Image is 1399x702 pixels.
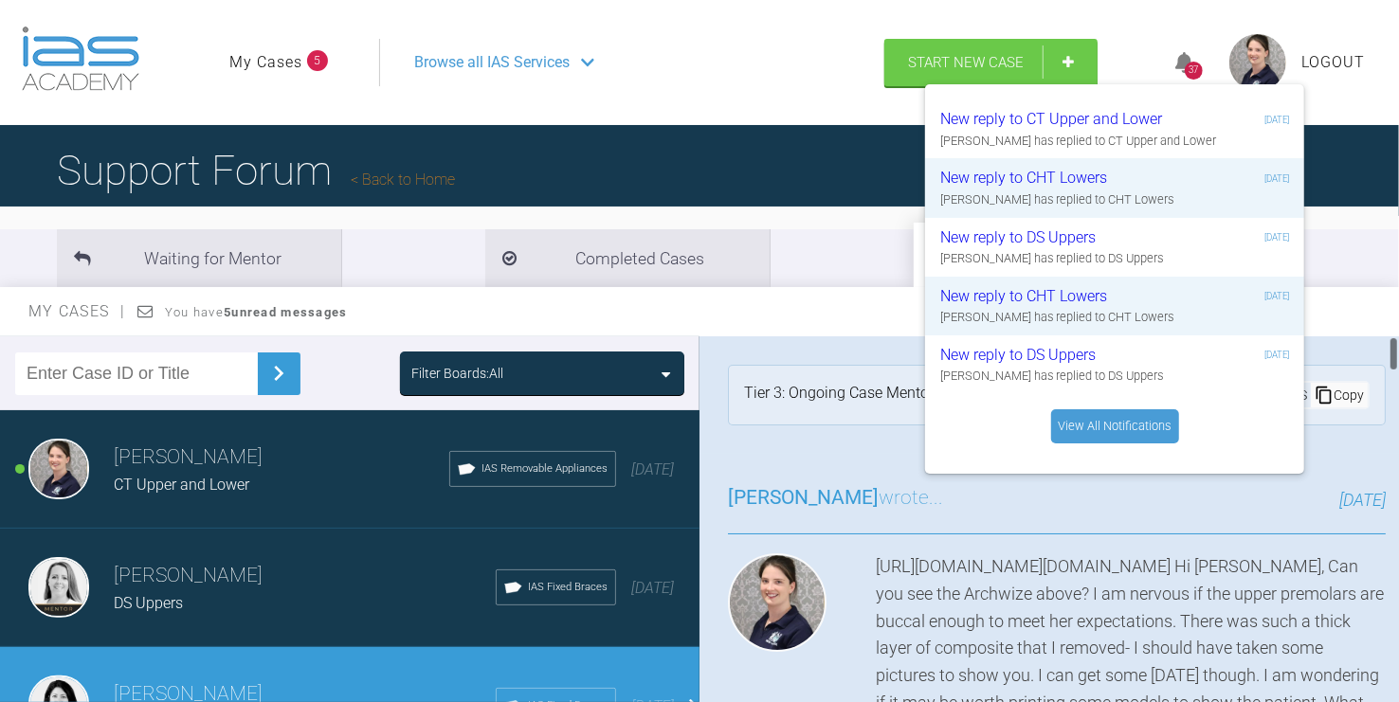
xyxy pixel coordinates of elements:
[728,553,827,652] img: Hannah Hopkins
[1264,230,1289,244] div: [DATE]
[728,482,943,514] h3: wrote...
[940,308,1289,327] div: [PERSON_NAME] has replied to CHT Lowers
[224,305,347,319] strong: 5 unread messages
[908,54,1024,71] span: Start New Case
[28,302,126,320] span: My Cases
[1339,490,1386,510] span: [DATE]
[229,50,302,75] a: My Cases
[263,358,294,388] img: chevronRight.28bd32b0.svg
[940,166,1167,190] div: New reply to CHT Lowers
[728,486,879,509] span: [PERSON_NAME]
[925,277,1304,335] a: New reply to CHT Lowers[DATE][PERSON_NAME] has replied to CHT Lowers
[940,284,1167,309] div: New reply to CHT Lowers
[485,229,770,287] li: Completed Cases
[940,343,1167,368] div: New reply to DS Uppers
[1185,62,1203,80] div: 37
[114,441,449,474] h3: [PERSON_NAME]
[1311,383,1368,407] div: Copy
[1264,348,1289,362] div: [DATE]
[1264,113,1289,127] div: [DATE]
[57,137,455,204] h1: Support Forum
[114,476,249,494] span: CT Upper and Lower
[744,381,1010,409] div: Tier 3: Ongoing Case Mentoring Support
[631,460,674,478] span: [DATE]
[1264,289,1289,303] div: [DATE]
[940,132,1289,151] div: [PERSON_NAME] has replied to CT Upper and Lower
[925,158,1304,217] a: New reply to CHT Lowers[DATE][PERSON_NAME] has replied to CHT Lowers
[1264,171,1289,186] div: [DATE]
[884,39,1098,86] a: Start New Case
[22,27,139,91] img: logo-light.3e3ef733.png
[165,305,348,319] span: You have
[925,99,1304,158] a: New reply to CT Upper and Lower[DATE][PERSON_NAME] has replied to CT Upper and Lower
[481,460,608,477] span: IAS Removable Appliances
[411,363,503,384] div: Filter Boards: All
[114,560,496,592] h3: [PERSON_NAME]
[925,335,1304,394] a: New reply to DS Uppers[DATE][PERSON_NAME] has replied to DS Uppers
[351,171,455,189] a: Back to Home
[940,367,1289,386] div: [PERSON_NAME] has replied to DS Uppers
[28,439,89,499] img: Hannah Hopkins
[15,352,258,395] input: Enter Case ID or Title
[28,557,89,618] img: Emma Dougherty
[57,229,341,287] li: Waiting for Mentor
[1051,409,1179,443] a: View All Notifications
[1301,50,1365,75] a: Logout
[307,50,328,71] span: 5
[940,249,1289,268] div: [PERSON_NAME] has replied to DS Uppers
[940,107,1167,132] div: New reply to CT Upper and Lower
[940,225,1167,250] div: New reply to DS Uppers
[925,218,1304,277] a: New reply to DS Uppers[DATE][PERSON_NAME] has replied to DS Uppers
[414,50,570,75] span: Browse all IAS Services
[1229,34,1286,91] img: profile.png
[114,594,183,612] span: DS Uppers
[528,579,608,596] span: IAS Fixed Braces
[914,223,1198,287] li: My Cases
[631,579,674,597] span: [DATE]
[940,190,1289,209] div: [PERSON_NAME] has replied to CHT Lowers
